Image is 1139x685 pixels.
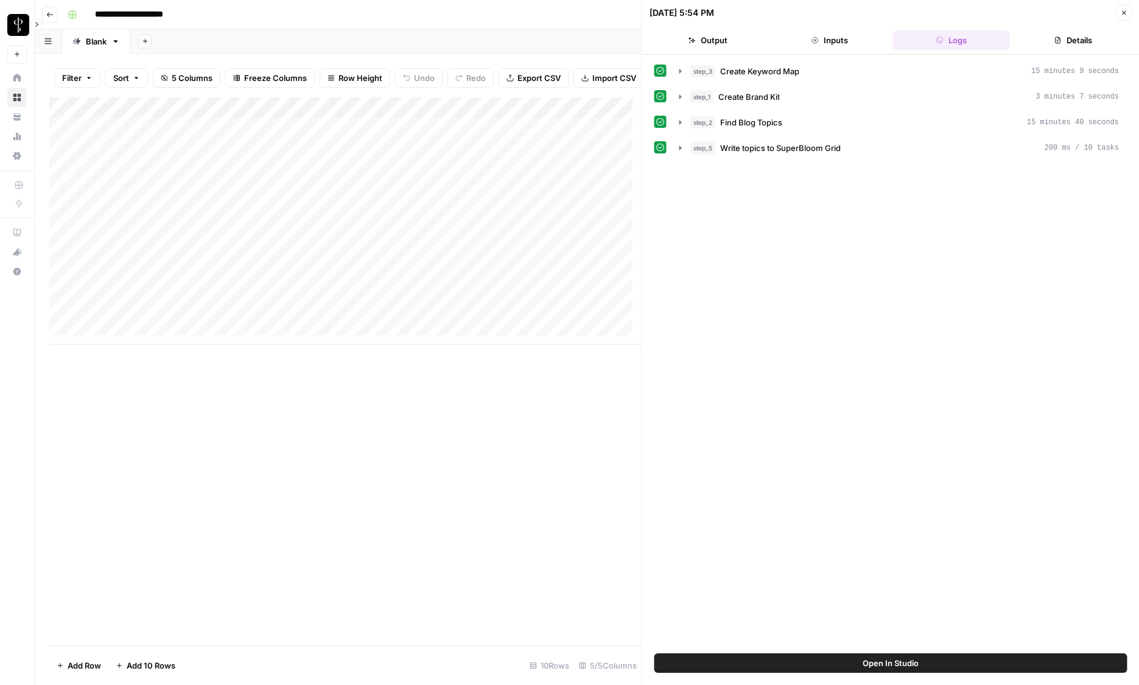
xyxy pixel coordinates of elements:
button: 3 minutes 7 seconds [672,87,1127,107]
button: Freeze Columns [225,68,315,88]
button: Sort [105,68,148,88]
span: step_5 [690,142,715,154]
span: Create Keyword Map [720,65,799,77]
span: Export CSV [517,72,561,84]
button: Row Height [320,68,390,88]
span: Sort [113,72,129,84]
button: Open In Studio [654,653,1127,673]
div: What's new? [8,243,26,261]
button: 200 ms / 10 tasks [672,138,1127,158]
div: [DATE] 5:54 PM [650,7,714,19]
a: Home [7,68,27,88]
span: Write topics to SuperBloom Grid [720,142,841,154]
span: Add 10 Rows [127,659,175,672]
span: Redo [466,72,486,84]
span: 15 minutes 40 seconds [1027,117,1119,128]
span: step_3 [690,65,715,77]
button: 15 minutes 9 seconds [672,61,1127,81]
a: AirOps Academy [7,223,27,242]
button: Export CSV [499,68,569,88]
div: 5/5 Columns [574,656,642,675]
span: Freeze Columns [244,72,307,84]
span: 3 minutes 7 seconds [1036,91,1119,102]
button: 15 minutes 40 seconds [672,113,1127,132]
button: Filter [54,68,100,88]
a: Settings [7,146,27,166]
button: Undo [395,68,443,88]
button: Help + Support [7,262,27,281]
button: Logs [893,30,1010,50]
span: step_2 [690,116,715,128]
div: 10 Rows [525,656,574,675]
a: Usage [7,127,27,146]
span: Add Row [68,659,101,672]
span: Open In Studio [863,657,919,669]
span: Filter [62,72,82,84]
span: 5 Columns [172,72,212,84]
button: Output [650,30,766,50]
a: Blank [62,29,130,54]
img: LP Production Workloads Logo [7,14,29,36]
span: Create Brand Kit [718,91,780,103]
button: Add Row [49,656,108,675]
span: 200 ms / 10 tasks [1045,142,1119,153]
button: Import CSV [573,68,644,88]
a: Browse [7,88,27,107]
button: What's new? [7,242,27,262]
span: Undo [414,72,435,84]
span: 15 minutes 9 seconds [1031,66,1119,77]
button: Redo [447,68,494,88]
div: Blank [86,35,107,47]
span: Find Blog Topics [720,116,782,128]
button: Details [1015,30,1132,50]
a: Your Data [7,107,27,127]
button: Workspace: LP Production Workloads [7,10,27,40]
span: Import CSV [592,72,636,84]
button: Add 10 Rows [108,656,183,675]
span: Row Height [338,72,382,84]
button: 5 Columns [153,68,220,88]
span: step_1 [690,91,713,103]
button: Inputs [771,30,888,50]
